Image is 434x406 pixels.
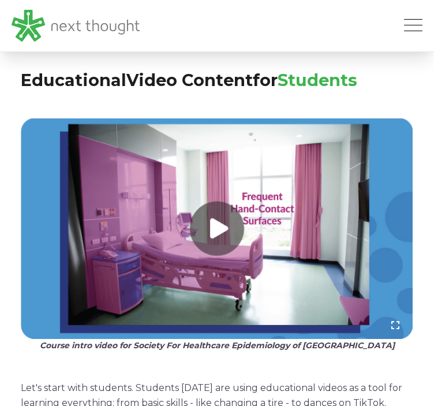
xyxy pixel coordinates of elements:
span: Students [278,70,357,90]
h2: for [21,70,413,90]
img: LG - NextThought Logo [12,10,140,42]
span: Educational [21,70,126,90]
span: Course intro video for Society For Healthcare Epidemiology of [GEOGRAPHIC_DATA] [40,340,395,351]
button: Open Mobile Menu [404,19,422,33]
span: Video Content [126,70,253,90]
